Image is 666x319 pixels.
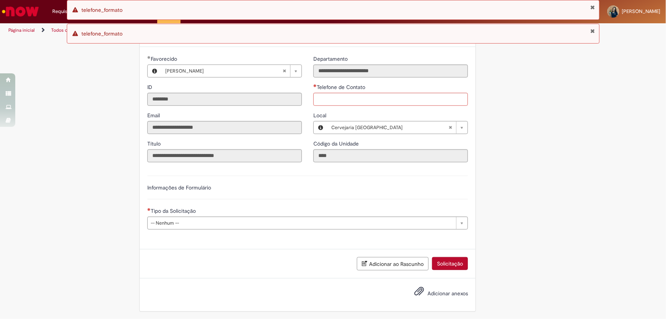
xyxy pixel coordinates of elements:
label: Somente leitura - Departamento [313,55,349,63]
a: Todos os Catálogos [51,27,92,33]
label: Somente leitura - ID [147,83,154,91]
label: Informações de Formulário [147,184,211,191]
button: Adicionar anexos [412,284,426,302]
span: Tipo da Solicitação [151,207,197,214]
span: telefone_formato [82,6,123,13]
input: Email [147,121,302,134]
button: Local, Visualizar este registro Cervejaria Rio de Janeiro [314,121,327,134]
label: Somente leitura - Email [147,112,161,119]
button: Fechar Notificação [590,28,595,34]
abbr: Limpar campo Local [445,121,456,134]
span: Necessários - Favorecido [151,55,179,62]
span: Local [313,112,328,119]
input: ID [147,93,302,106]
span: Somente leitura - Email [147,112,161,119]
a: Página inicial [8,27,35,33]
span: Adicionar anexos [427,290,468,297]
span: Necessários [147,208,151,211]
span: Somente leitura - Departamento [313,55,349,62]
input: Departamento [313,65,468,78]
span: Somente leitura - ID [147,84,154,91]
span: Requisições [52,8,79,15]
input: Telefone de Contato [313,93,468,106]
span: Necessários [313,84,317,87]
a: [PERSON_NAME]Limpar campo Favorecido [161,65,302,77]
ul: Trilhas de página [6,23,438,37]
button: Favorecido, Visualizar este registro Clarissa da Conceicao Dias [148,65,161,77]
span: [PERSON_NAME] [622,8,660,15]
input: Código da Unidade [313,149,468,162]
span: Obrigatório Preenchido [147,56,151,59]
a: Cervejaria [GEOGRAPHIC_DATA]Limpar campo Local [327,121,468,134]
img: ServiceNow [1,4,40,19]
input: Título [147,149,302,162]
span: Telefone de Contato [317,84,367,91]
button: Adicionar ao Rascunho [357,257,429,270]
button: Fechar Notificação [590,4,595,10]
span: Cervejaria [GEOGRAPHIC_DATA] [331,121,448,134]
span: [PERSON_NAME] [165,65,282,77]
span: telefone_formato [82,30,123,37]
span: -- Nenhum -- [151,217,452,229]
abbr: Limpar campo Favorecido [279,65,290,77]
button: Solicitação [432,257,468,270]
label: Somente leitura - Título [147,140,162,147]
label: Somente leitura - Código da Unidade [313,140,360,147]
